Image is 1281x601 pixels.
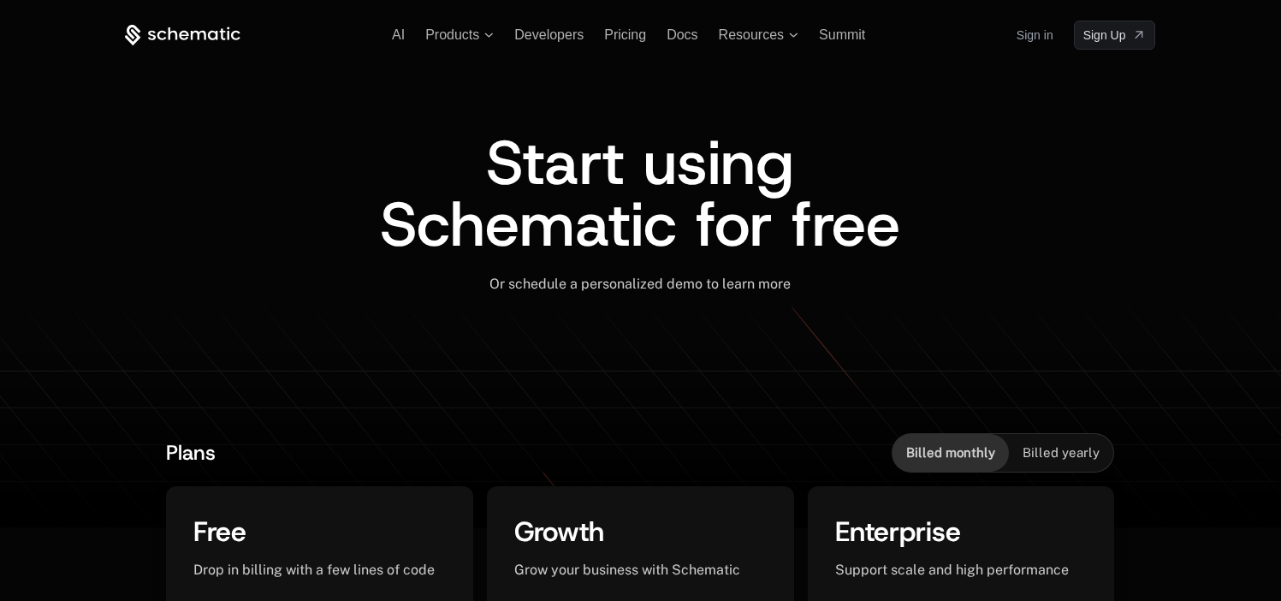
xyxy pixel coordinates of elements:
[425,27,479,43] span: Products
[380,122,900,265] span: Start using Schematic for free
[193,562,435,578] span: Drop in billing with a few lines of code
[166,439,216,467] span: Plans
[835,562,1069,578] span: Support scale and high performance
[1083,27,1126,44] span: Sign Up
[906,444,995,461] span: Billed monthly
[1074,21,1156,50] a: [object Object]
[489,276,791,292] span: Or schedule a personalized demo to learn more
[819,27,865,42] a: Summit
[719,27,784,43] span: Resources
[514,27,584,42] a: Developers
[514,514,604,550] span: Growth
[193,514,246,550] span: Free
[514,562,740,578] span: Grow your business with Schematic
[392,27,405,42] a: AI
[1023,444,1100,461] span: Billed yearly
[1017,21,1053,49] a: Sign in
[604,27,646,42] a: Pricing
[667,27,697,42] a: Docs
[835,514,961,550] span: Enterprise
